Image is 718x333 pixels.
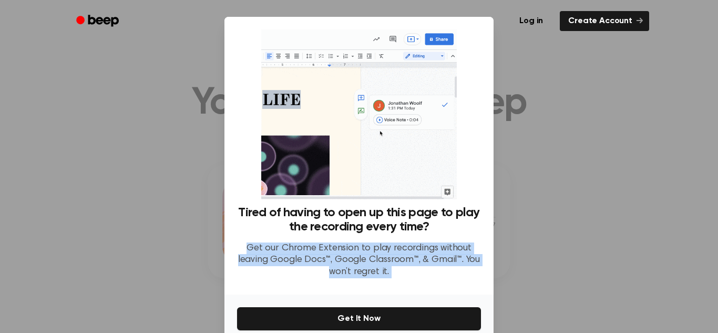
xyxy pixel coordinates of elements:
[560,11,649,31] a: Create Account
[261,29,456,199] img: Beep extension in action
[237,243,481,278] p: Get our Chrome Extension to play recordings without leaving Google Docs™, Google Classroom™, & Gm...
[237,307,481,330] button: Get It Now
[509,9,553,33] a: Log in
[237,206,481,234] h3: Tired of having to open up this page to play the recording every time?
[69,11,128,32] a: Beep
